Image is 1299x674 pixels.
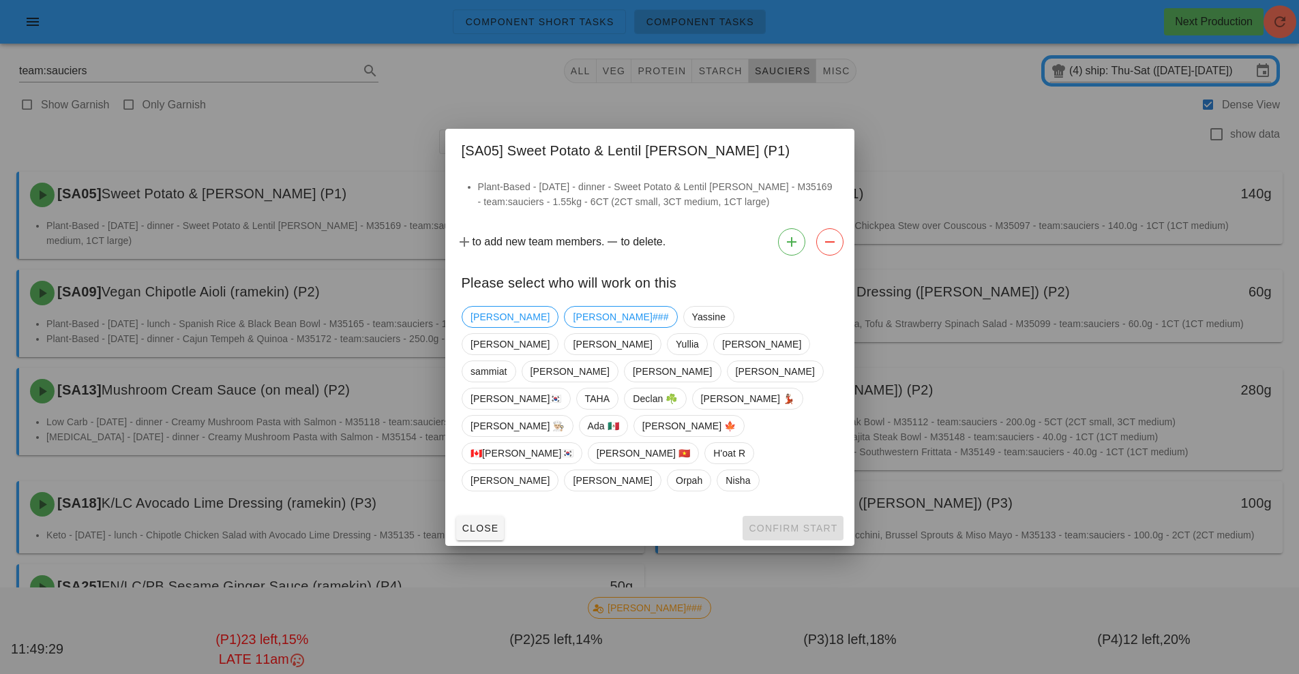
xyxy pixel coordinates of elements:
[530,361,609,382] span: [PERSON_NAME]
[478,179,838,209] li: Plant-Based - [DATE] - dinner - Sweet Potato & Lentil [PERSON_NAME] - M35169 - team:sauciers - 1....
[471,388,562,409] span: [PERSON_NAME]🇰🇷
[573,307,668,327] span: [PERSON_NAME]###
[642,416,736,436] span: [PERSON_NAME] 🍁
[633,388,677,409] span: Declan ☘️
[445,129,854,168] div: [SA05] Sweet Potato & Lentil [PERSON_NAME] (P1)
[633,361,712,382] span: [PERSON_NAME]
[726,470,750,491] span: Nisha
[721,334,801,354] span: [PERSON_NAME]
[471,443,573,463] span: 🇨🇦[PERSON_NAME]🇰🇷
[471,334,550,354] span: [PERSON_NAME]
[587,416,618,436] span: Ada 🇲🇽
[456,516,505,540] button: Close
[471,361,507,382] span: sammiat
[462,523,499,534] span: Close
[735,361,814,382] span: [PERSON_NAME]
[584,388,610,409] span: TAHA
[445,261,854,301] div: Please select who will work on this
[471,307,550,327] span: [PERSON_NAME]
[675,470,702,491] span: Orpah
[700,388,794,409] span: [PERSON_NAME] 💃🏽
[596,443,690,463] span: [PERSON_NAME] 🇻🇳
[713,443,745,463] span: H'oat R
[573,334,652,354] span: [PERSON_NAME]
[691,307,725,327] span: Yassine
[445,223,854,261] div: to add new team members. to delete.
[471,416,565,436] span: [PERSON_NAME] 👨🏼‍🍳
[675,334,698,354] span: Yullia
[573,470,652,491] span: [PERSON_NAME]
[471,470,550,491] span: [PERSON_NAME]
